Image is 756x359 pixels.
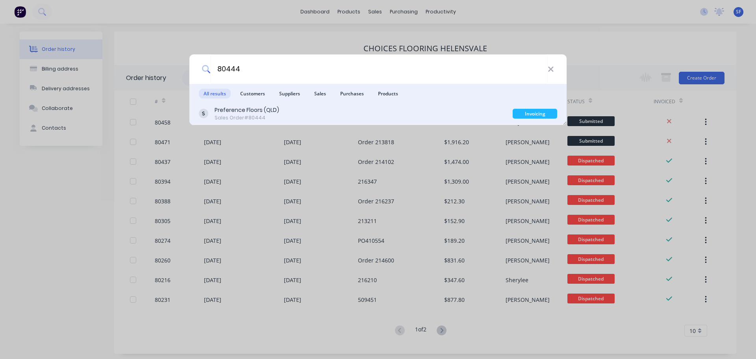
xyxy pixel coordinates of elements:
[335,89,369,99] span: Purchases
[211,54,548,84] input: Start typing a customer or supplier name to create a new order...
[199,89,231,99] span: All results
[513,109,557,119] div: Invoicing
[215,114,279,121] div: Sales Order #80444
[309,89,331,99] span: Sales
[215,106,279,114] div: Preference Floors (QLD)
[235,89,270,99] span: Customers
[373,89,403,99] span: Products
[274,89,305,99] span: Suppliers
